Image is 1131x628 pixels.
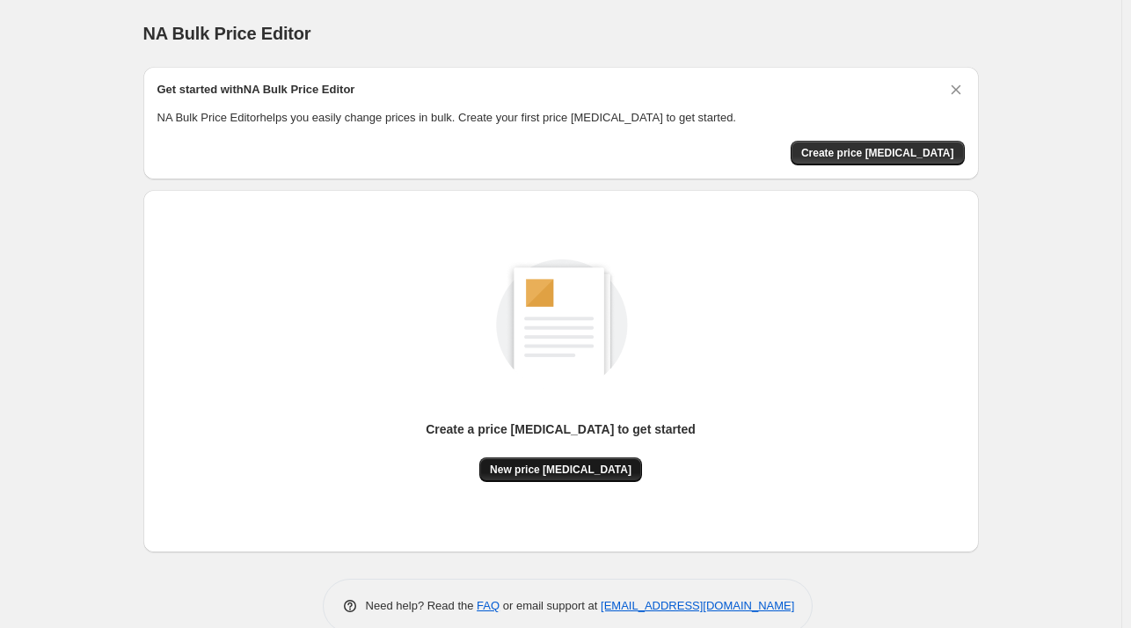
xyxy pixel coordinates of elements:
button: New price [MEDICAL_DATA] [479,457,642,482]
button: Dismiss card [947,81,965,99]
a: FAQ [477,599,500,612]
h2: Get started with NA Bulk Price Editor [157,81,355,99]
span: Need help? Read the [366,599,478,612]
span: New price [MEDICAL_DATA] [490,463,631,477]
button: Create price change job [791,141,965,165]
a: [EMAIL_ADDRESS][DOMAIN_NAME] [601,599,794,612]
p: NA Bulk Price Editor helps you easily change prices in bulk. Create your first price [MEDICAL_DAT... [157,109,965,127]
span: Create price [MEDICAL_DATA] [801,146,954,160]
span: NA Bulk Price Editor [143,24,311,43]
p: Create a price [MEDICAL_DATA] to get started [426,420,696,438]
span: or email support at [500,599,601,612]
